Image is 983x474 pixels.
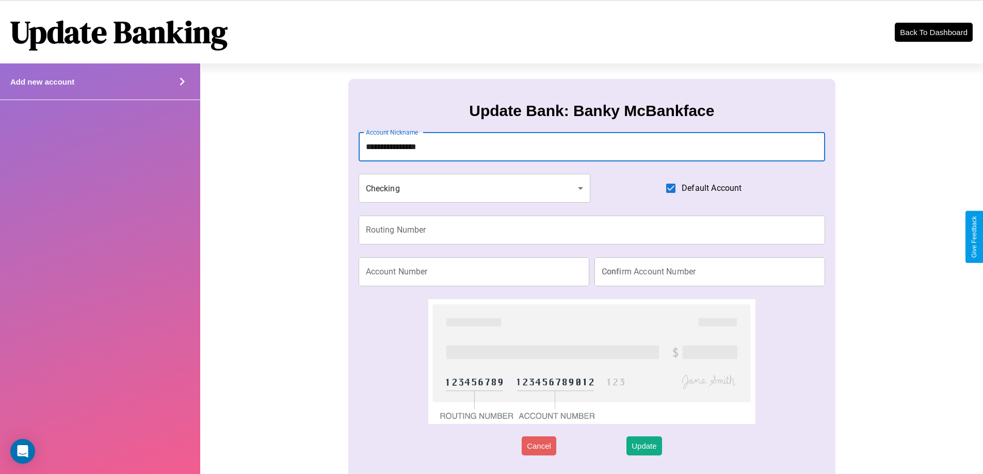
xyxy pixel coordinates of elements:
h3: Update Bank: Banky McBankface [469,102,714,120]
h1: Update Banking [10,11,228,53]
label: Account Nickname [366,128,418,137]
button: Update [626,436,662,455]
div: Checking [359,174,591,203]
button: Back To Dashboard [895,23,973,42]
div: Give Feedback [971,216,978,258]
span: Default Account [682,182,742,194]
h4: Add new account [10,77,74,86]
button: Cancel [522,436,556,455]
div: Open Intercom Messenger [10,439,35,464]
img: check [428,299,755,424]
